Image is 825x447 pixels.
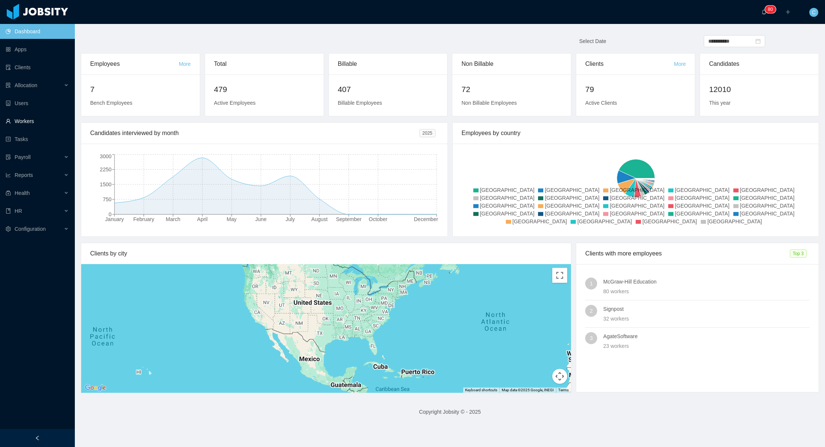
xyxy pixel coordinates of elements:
[338,53,439,74] div: Billable
[369,216,388,222] tspan: October
[90,243,562,264] div: Clients by city
[6,154,11,160] i: icon: file-protect
[6,190,11,196] i: icon: medicine-box
[502,388,554,392] span: Map data ©2025 Google, INEGI
[15,172,33,178] span: Reports
[214,100,256,106] span: Active Employees
[461,53,562,74] div: Non Billable
[338,100,382,106] span: Billable Employees
[179,61,191,67] a: More
[480,203,535,209] span: [GEOGRAPHIC_DATA]
[545,187,599,193] span: [GEOGRAPHIC_DATA]
[740,211,795,217] span: [GEOGRAPHIC_DATA]
[610,195,664,201] span: [GEOGRAPHIC_DATA]
[6,226,11,232] i: icon: setting
[6,114,69,129] a: icon: userWorkers
[100,153,111,159] tspan: 3000
[545,195,599,201] span: [GEOGRAPHIC_DATA]
[603,305,810,313] h4: Signpost
[336,216,362,222] tspan: September
[709,53,810,74] div: Candidates
[214,83,315,95] h2: 479
[585,243,789,264] div: Clients with more employees
[90,100,132,106] span: Bench Employees
[6,96,69,111] a: icon: robotUsers
[790,249,807,258] span: Top 3
[90,53,179,74] div: Employees
[558,388,569,392] a: Terms
[590,332,593,344] span: 3
[577,218,632,224] span: [GEOGRAPHIC_DATA]
[603,315,810,323] div: 32 workers
[105,216,124,222] tspan: January
[579,38,606,44] span: Select Date
[585,53,674,74] div: Clients
[100,166,111,172] tspan: 2250
[585,83,686,95] h2: 79
[709,83,810,95] h2: 12010
[214,53,315,74] div: Total
[480,187,535,193] span: [GEOGRAPHIC_DATA]
[15,82,37,88] span: Allocation
[6,60,69,75] a: icon: auditClients
[675,203,730,209] span: [GEOGRAPHIC_DATA]
[197,216,208,222] tspan: April
[6,42,69,57] a: icon: appstoreApps
[480,195,535,201] span: [GEOGRAPHIC_DATA]
[83,383,108,393] a: Open this area in Google Maps (opens a new window)
[227,216,236,222] tspan: May
[603,278,810,286] h4: McGraw-Hill Education
[133,216,154,222] tspan: February
[15,208,22,214] span: HR
[552,369,567,384] button: Map camera controls
[6,24,69,39] a: icon: pie-chartDashboard
[642,218,697,224] span: [GEOGRAPHIC_DATA]
[15,226,46,232] span: Configuration
[6,208,11,214] i: icon: book
[414,216,438,222] tspan: December
[585,100,617,106] span: Active Clients
[6,172,11,178] i: icon: line-chart
[603,342,810,350] div: 23 workers
[255,216,267,222] tspan: June
[590,278,593,290] span: 1
[610,211,664,217] span: [GEOGRAPHIC_DATA]
[103,196,112,202] tspan: 750
[311,216,328,222] tspan: August
[285,216,295,222] tspan: July
[708,218,762,224] span: [GEOGRAPHIC_DATA]
[740,203,795,209] span: [GEOGRAPHIC_DATA]
[610,187,664,193] span: [GEOGRAPHIC_DATA]
[812,8,816,17] span: C
[419,129,436,137] span: 2025
[785,9,791,15] i: icon: plus
[770,6,773,13] p: 0
[338,83,439,95] h2: 407
[552,268,567,283] button: Toggle fullscreen view
[83,383,108,393] img: Google
[590,305,593,317] span: 2
[603,287,810,296] div: 80 workers
[545,203,599,209] span: [GEOGRAPHIC_DATA]
[100,181,111,187] tspan: 1500
[480,211,535,217] span: [GEOGRAPHIC_DATA]
[675,211,730,217] span: [GEOGRAPHIC_DATA]
[709,100,731,106] span: This year
[90,83,191,95] h2: 7
[6,132,69,147] a: icon: profileTasks
[6,83,11,88] i: icon: solution
[675,195,730,201] span: [GEOGRAPHIC_DATA]
[109,211,111,217] tspan: 0
[755,39,761,44] i: icon: calendar
[15,154,31,160] span: Payroll
[465,388,497,393] button: Keyboard shortcuts
[740,195,795,201] span: [GEOGRAPHIC_DATA]
[765,6,776,13] sup: 80
[513,218,567,224] span: [GEOGRAPHIC_DATA]
[461,100,517,106] span: Non Billable Employees
[15,190,30,196] span: Health
[610,203,664,209] span: [GEOGRAPHIC_DATA]
[75,399,825,425] footer: Copyright Jobsity © - 2025
[761,9,767,15] i: icon: bell
[461,83,562,95] h2: 72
